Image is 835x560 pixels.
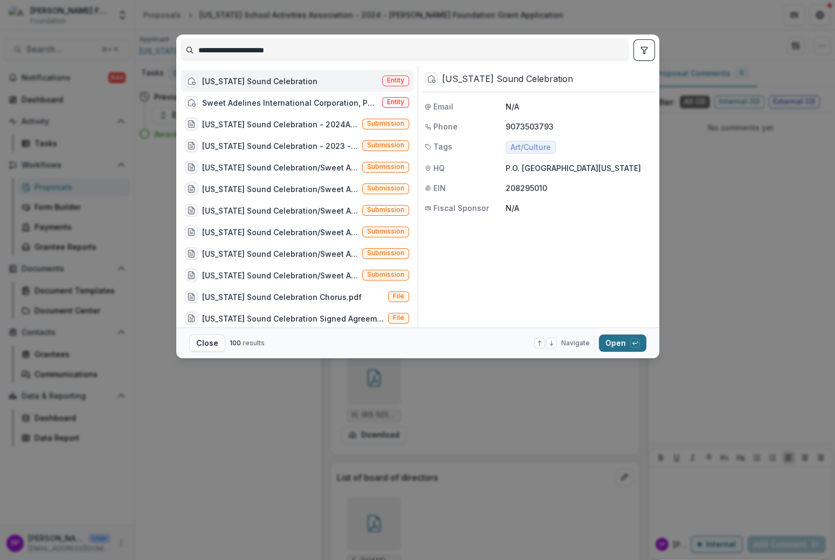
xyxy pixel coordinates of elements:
[387,77,404,84] span: Entity
[202,291,362,303] div: [US_STATE] Sound Celebration Chorus.pdf
[202,162,358,173] div: [US_STATE] Sound Celebration/Sweet Adelines - Grant - 2016
[230,339,241,347] span: 100
[367,249,404,257] span: Submission
[367,206,404,214] span: Submission
[433,121,458,132] span: Phone
[202,76,318,87] div: [US_STATE] Sound Celebration
[367,163,404,170] span: Submission
[202,205,358,216] div: [US_STATE] Sound Celebration/Sweet Adelines - Grant - 2019
[367,120,404,127] span: Submission
[433,141,452,152] span: Tags
[433,182,446,194] span: EIN
[202,270,358,281] div: [US_STATE] Sound Celebration/Sweet Adelines - Grant - 2022
[433,162,445,174] span: HQ
[506,121,653,132] p: 9073503793
[506,202,653,214] p: N/A
[442,72,573,85] div: [US_STATE] Sound Celebration
[202,313,384,324] div: [US_STATE] Sound Celebration Signed Agreement Page 1.jpg
[367,271,404,278] span: Submission
[202,248,358,259] div: [US_STATE] Sound Celebration/Sweet Adelines - Grant - 2021
[506,162,653,174] p: P.O. [GEOGRAPHIC_DATA][US_STATE]
[506,101,653,112] p: N/A
[393,292,404,300] span: File
[202,140,358,152] div: [US_STATE] Sound Celebration - 2023 - [PERSON_NAME] Foundation Grant Application
[433,202,489,214] span: Fiscal Sponsor
[506,182,653,194] p: 208295010
[561,338,590,348] span: Navigate
[433,101,453,112] span: Email
[202,97,378,108] div: Sweet Adelines International Corporation, Parent Account
[202,227,358,238] div: [US_STATE] Sound Celebration/Sweet Adelines - Grant - 2020
[633,39,655,61] button: toggle filters
[202,183,358,195] div: [US_STATE] Sound Celebration/Sweet Adelines - Grant - 2018
[393,314,404,322] span: File
[243,339,265,347] span: results
[202,119,358,130] div: [US_STATE] Sound Celebration - 2024Atwood Foundation Grant Application
[367,141,404,149] span: Submission
[387,98,404,106] span: Entity
[367,185,404,192] span: Submission
[599,334,646,352] button: Open
[367,228,404,235] span: Submission
[189,334,225,352] button: Close
[510,143,551,152] span: Art/Culture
